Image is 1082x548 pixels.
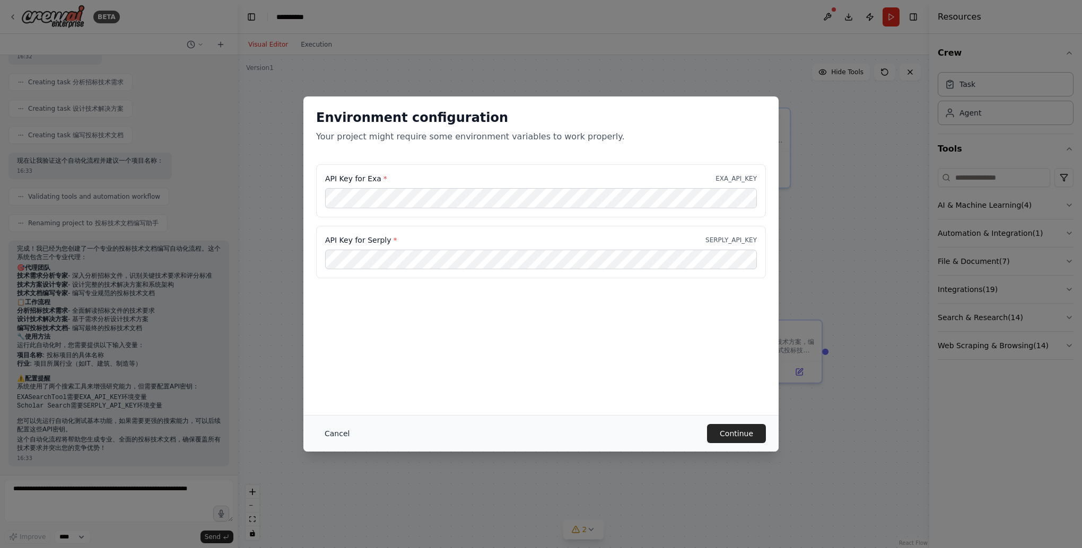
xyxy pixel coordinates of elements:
[316,424,358,443] button: Cancel
[325,235,397,245] label: API Key for Serply
[707,424,766,443] button: Continue
[316,109,766,126] h2: Environment configuration
[325,173,387,184] label: API Key for Exa
[705,236,757,244] p: SERPLY_API_KEY
[715,174,757,183] p: EXA_API_KEY
[316,130,766,143] p: Your project might require some environment variables to work properly.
